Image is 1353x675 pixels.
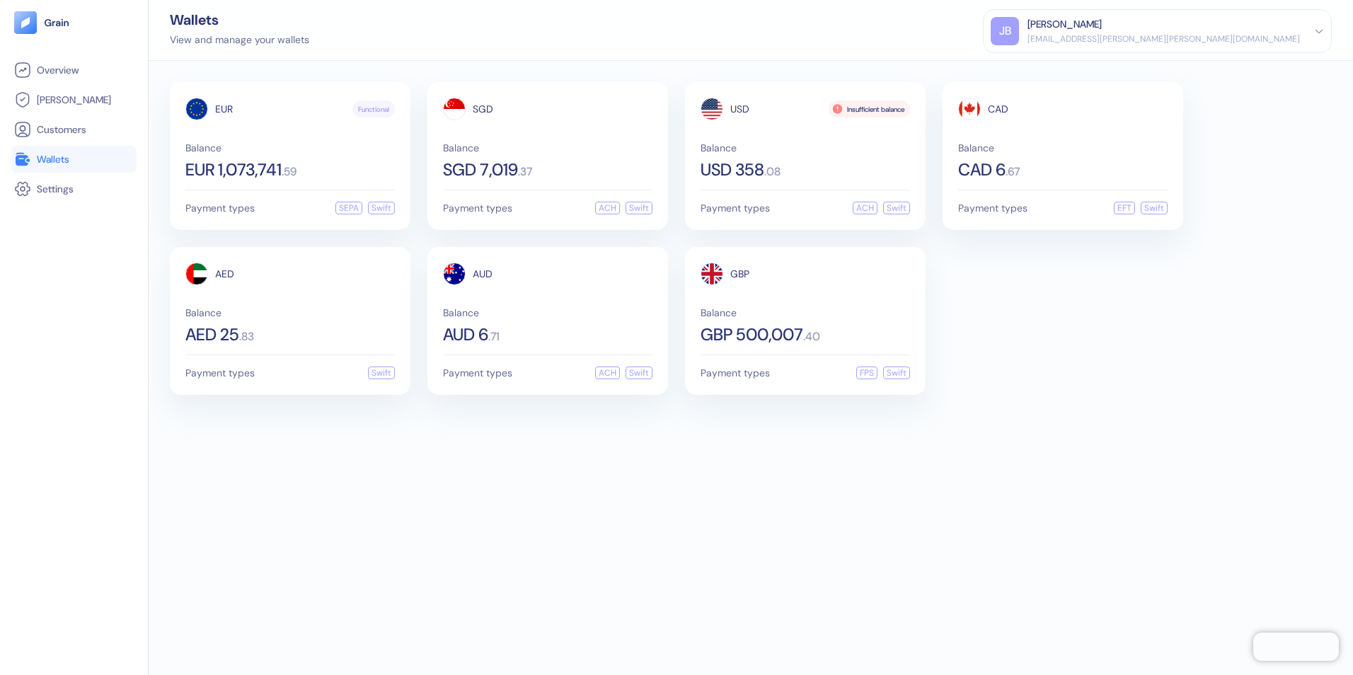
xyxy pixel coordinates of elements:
span: Payment types [701,368,770,378]
span: Balance [185,143,395,153]
span: USD 358 [701,161,764,178]
span: Balance [958,143,1168,153]
span: . 08 [764,166,781,178]
a: Customers [14,121,134,138]
span: . 71 [488,331,500,342]
div: Swift [1141,202,1168,214]
span: . 83 [239,331,254,342]
span: EUR [215,104,233,114]
span: Functional [358,104,389,115]
span: SGD [473,104,493,114]
div: FPS [856,367,877,379]
div: ACH [595,367,620,379]
div: [EMAIL_ADDRESS][PERSON_NAME][PERSON_NAME][DOMAIN_NAME] [1027,33,1300,45]
div: Swift [626,367,652,379]
img: logo-tablet-V2.svg [14,11,37,34]
span: Payment types [185,203,255,213]
span: CAD [988,104,1008,114]
div: ACH [595,202,620,214]
a: [PERSON_NAME] [14,91,134,108]
span: SGD 7,019 [443,161,518,178]
span: Balance [443,143,652,153]
span: Payment types [958,203,1027,213]
a: Settings [14,180,134,197]
div: Swift [626,202,652,214]
span: . 67 [1006,166,1020,178]
span: . 40 [803,331,820,342]
span: Customers [37,122,86,137]
div: ACH [853,202,877,214]
span: GBP [730,269,749,279]
div: Swift [368,202,395,214]
a: Overview [14,62,134,79]
span: GBP 500,007 [701,326,803,343]
iframe: Chatra live chat [1253,633,1339,661]
span: Wallets [37,152,69,166]
img: logo [44,18,70,28]
div: [PERSON_NAME] [1027,17,1102,32]
span: AED 25 [185,326,239,343]
span: Balance [701,143,910,153]
span: USD [730,104,749,114]
span: CAD 6 [958,161,1006,178]
div: EFT [1114,202,1135,214]
span: AUD [473,269,493,279]
span: [PERSON_NAME] [37,93,111,107]
span: Balance [443,308,652,318]
span: Balance [701,308,910,318]
div: Swift [883,202,910,214]
span: Balance [185,308,395,318]
span: Payment types [443,368,512,378]
span: Payment types [185,368,255,378]
div: SEPA [335,202,362,214]
div: Insufficient balance [829,100,910,117]
span: . 37 [518,166,532,178]
span: Payment types [701,203,770,213]
span: AUD 6 [443,326,488,343]
div: View and manage your wallets [170,33,309,47]
span: Payment types [443,203,512,213]
div: JB [991,17,1019,45]
span: Overview [37,63,79,77]
div: Wallets [170,13,309,27]
span: . 59 [282,166,296,178]
span: EUR 1,073,741 [185,161,282,178]
span: AED [215,269,234,279]
div: Swift [883,367,910,379]
span: Settings [37,182,74,196]
a: Wallets [14,151,134,168]
div: Swift [368,367,395,379]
